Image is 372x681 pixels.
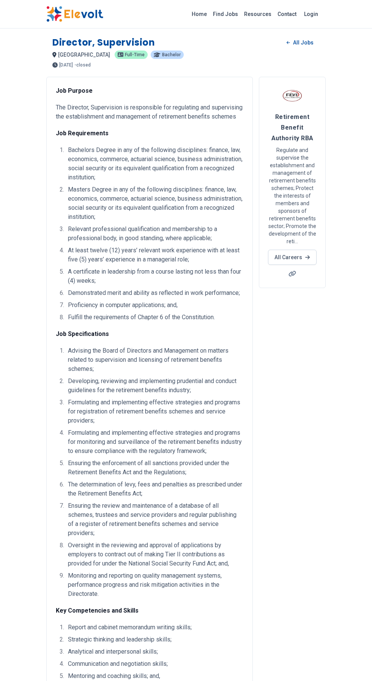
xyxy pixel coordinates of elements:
li: Communication and negotiation skills; [66,659,243,668]
p: - closed [74,63,91,67]
li: Report and cabinet memorandum writing skills; [66,623,243,632]
img: Retirement Benefit Authority RBA [283,86,302,105]
strong: Job Specifications [56,330,109,337]
strong: Key Competencies and Skills [56,607,139,614]
p: Regulate and supervise the establishment and management of retirement benefits schemes; Protect t... [268,146,316,245]
li: At least twelve (12) years’ relevant work experience with at least five (5) years’ experience in ... [66,246,243,264]
li: Bachelors Degree in any of the following disciplines: finance, law, economics, commerce, actuaria... [66,146,243,182]
li: Strategic thinking and leadership skills; [66,635,243,644]
span: [GEOGRAPHIC_DATA] [58,52,110,58]
li: The determination of levy, fees and penalties as prescribed under the Retirement Benefits Act; [66,480,243,498]
p: The Director, Supervision is responsible for regulating and supervising the establishment and man... [56,103,243,121]
span: [DATE] [59,63,73,67]
li: Demonstrated merit and ability as reflected in work performance; [66,288,243,298]
li: Ensuring the review and maintenance of a database of all schemes, trustees and service providers ... [66,501,243,538]
strong: Job Requirements [56,130,109,137]
li: Oversight in the reviewing and approval of applications by employers to contract out of making Ti... [66,541,243,568]
span: bachelor [162,52,181,57]
li: Monitoring and reporting on quality management systems, performance progress and risk mitigation ... [66,571,243,599]
li: Ensuring the enforcement of all sanctions provided under the Retirement Benefits Act and the Regu... [66,459,243,477]
li: A certificate in leadership from a course lasting not less than four (4) weeks; [66,267,243,285]
a: All Careers [268,250,316,265]
h1: Director, Supervision [52,36,155,49]
span: Retirement Benefit Authority RBA [271,113,314,142]
strong: Job Purpose [56,87,93,94]
a: Find Jobs [210,8,241,20]
li: Mentoring and coaching skills; and, [66,671,243,681]
li: Advising the Board of Directors and Management on matters related to supervision and licensing of... [66,346,243,374]
a: Contact [274,8,299,20]
iframe: Advertisement [259,297,326,525]
a: Home [189,8,210,20]
a: Resources [241,8,274,20]
li: Developing, reviewing and implementing prudential and conduct guidelines for the retirement benef... [66,377,243,395]
a: Login [299,6,323,22]
li: Fulfill the requirements of Chapter 6 of the Constitution. [66,313,243,322]
img: Elevolt [46,6,103,22]
li: Masters Degree in any of the following disciplines: finance, law, economics, commerce, actuarial ... [66,185,243,222]
li: Proficiency in computer applications; and, [66,301,243,310]
li: Relevant professional qualification and membership to a professional body, in good standing, wher... [66,225,243,243]
span: full-time [125,52,145,57]
li: Formulating and implementing effective strategies and programs for monitoring and surveillance of... [66,428,243,456]
li: Analytical and interpersonal skills; [66,647,243,656]
li: Formulating and implementing effective strategies and programs for registration of retirement ben... [66,398,243,425]
a: All Jobs [281,37,320,48]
